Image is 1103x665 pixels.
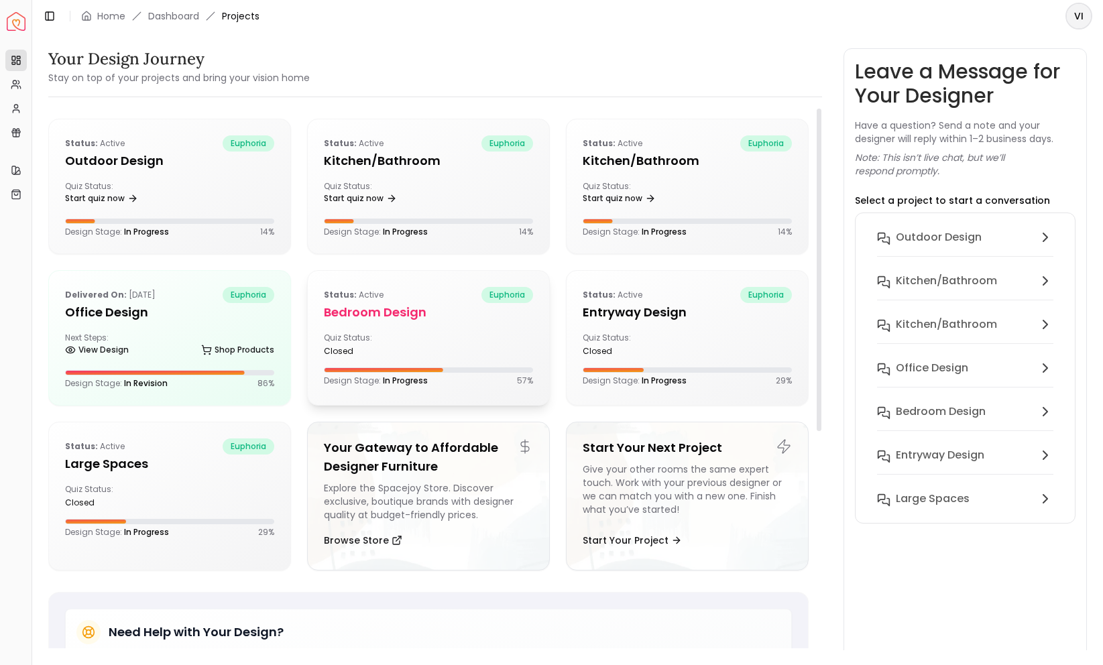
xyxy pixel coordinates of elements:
span: In Progress [124,526,169,538]
a: Shop Products [201,341,274,359]
h3: Your Design Journey [48,48,310,70]
a: Start quiz now [65,189,138,208]
p: active [65,135,125,152]
p: Design Stage: [583,375,687,386]
a: Home [97,9,125,23]
h6: Kitchen/Bathroom [896,273,997,289]
p: Note: This isn’t live chat, but we’ll respond promptly. [855,151,1076,178]
h6: entryway design [896,447,984,463]
a: Your Gateway to Affordable Designer FurnitureExplore the Spacejoy Store. Discover exclusive, bout... [307,422,550,570]
p: 14 % [519,227,533,237]
h5: Need Help with Your Design? [109,623,284,642]
div: closed [583,346,682,357]
p: Select a project to start a conversation [855,194,1050,207]
div: Quiz Status: [324,181,423,208]
span: euphoria [223,438,274,455]
b: Status: [65,440,98,452]
a: Dashboard [148,9,199,23]
div: Give your other rooms the same expert touch. Work with your previous designer or we can match you... [583,463,792,522]
div: Quiz Status: [324,332,423,357]
small: Stay on top of your projects and bring your vision home [48,71,310,84]
h6: Bedroom design [896,404,986,420]
b: Delivered on: [65,289,127,300]
span: In Revision [124,377,168,389]
h5: Your Gateway to Affordable Designer Furniture [324,438,533,476]
h5: Outdoor design [65,152,274,170]
div: Quiz Status: [65,484,164,508]
p: active [583,287,642,303]
button: Bedroom design [866,398,1064,442]
button: Browse Store [324,527,402,554]
p: active [324,135,384,152]
p: Design Stage: [65,227,169,237]
div: Explore the Spacejoy Store. Discover exclusive, boutique brands with designer quality at budget-f... [324,481,533,522]
span: Projects [222,9,259,23]
a: View Design [65,341,129,359]
p: [DATE] [65,287,156,303]
button: Large Spaces [866,485,1064,512]
span: In Progress [383,226,428,237]
h5: Kitchen/Bathroom [583,152,792,170]
button: Kitchen/Bathroom [866,267,1064,311]
h5: Bedroom design [324,303,533,322]
a: Spacejoy [7,12,25,31]
button: Kitchen/Bathroom [866,311,1064,355]
h5: Kitchen/Bathroom [324,152,533,170]
h3: Leave a Message for Your Designer [855,60,1076,108]
span: euphoria [223,287,274,303]
p: Design Stage: [324,375,428,386]
button: entryway design [866,442,1064,485]
a: Start quiz now [583,189,656,208]
div: closed [324,346,423,357]
span: euphoria [223,135,274,152]
div: Quiz Status: [65,181,164,208]
span: euphoria [481,287,533,303]
p: 57 % [517,375,533,386]
b: Status: [583,137,616,149]
button: Outdoor design [866,224,1064,267]
b: Status: [583,289,616,300]
p: 29 % [258,527,274,538]
p: Design Stage: [583,227,687,237]
button: VI [1065,3,1092,29]
div: closed [65,497,164,508]
h6: Kitchen/Bathroom [896,316,997,332]
b: Status: [65,137,98,149]
h5: Office design [65,303,274,322]
img: Spacejoy Logo [7,12,25,31]
b: Status: [324,289,357,300]
button: Start Your Project [583,527,682,554]
p: 14 % [778,227,792,237]
h5: Start Your Next Project [583,438,792,457]
h5: entryway design [583,303,792,322]
h5: Large Spaces [65,455,274,473]
button: Office design [866,355,1064,398]
div: Quiz Status: [583,181,682,208]
h6: Office design [896,360,968,376]
div: Next Steps: [65,332,274,359]
span: In Progress [642,226,687,237]
h6: Large Spaces [896,491,970,507]
span: euphoria [740,135,792,152]
div: Quiz Status: [583,332,682,357]
span: VI [1067,4,1091,28]
p: active [324,287,384,303]
p: 86 % [257,378,274,389]
span: euphoria [740,287,792,303]
b: Status: [324,137,357,149]
a: Start Your Next ProjectGive your other rooms the same expert touch. Work with your previous desig... [566,422,809,570]
nav: breadcrumb [81,9,259,23]
span: In Progress [642,375,687,386]
p: Design Stage: [65,378,168,389]
a: Start quiz now [324,189,397,208]
p: active [65,438,125,455]
p: Design Stage: [324,227,428,237]
p: active [583,135,642,152]
p: Design Stage: [65,527,169,538]
span: In Progress [383,375,428,386]
p: 29 % [776,375,792,386]
span: In Progress [124,226,169,237]
span: euphoria [481,135,533,152]
p: 14 % [260,227,274,237]
p: Have a question? Send a note and your designer will reply within 1–2 business days. [855,119,1076,145]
